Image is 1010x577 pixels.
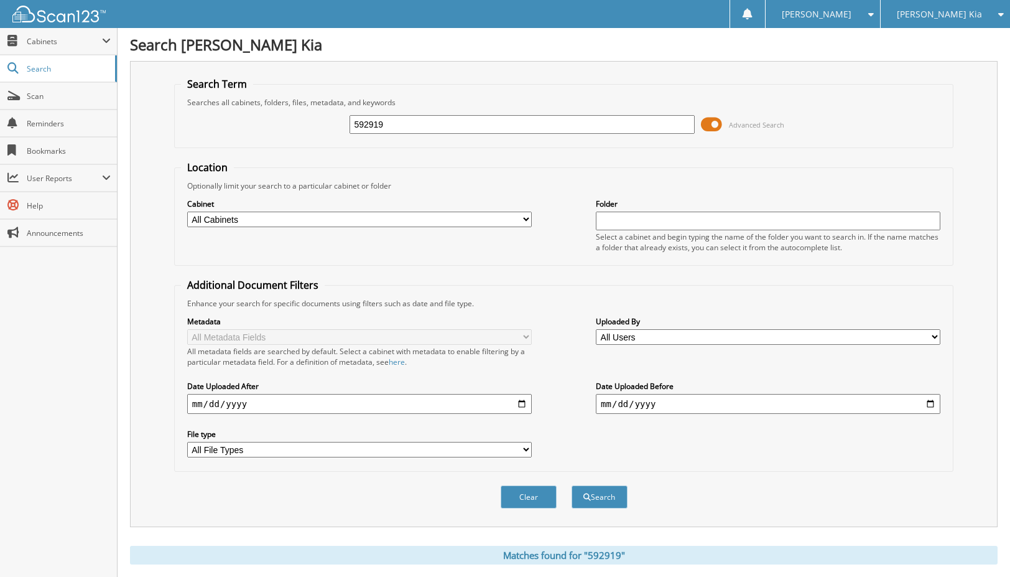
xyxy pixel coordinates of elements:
label: Date Uploaded After [187,381,532,392]
label: Uploaded By [596,316,940,327]
img: scan123-logo-white.svg [12,6,106,22]
legend: Location [181,161,234,174]
div: Matches found for "592919" [130,546,998,565]
label: Cabinet [187,199,532,209]
span: Cabinets [27,36,102,47]
span: Help [27,200,111,211]
legend: Additional Document Filters [181,278,325,292]
div: Optionally limit your search to a particular cabinet or folder [181,181,947,191]
span: Advanced Search [729,120,784,129]
span: Scan [27,91,111,101]
div: Enhance your search for specific documents using filters such as date and file type. [181,298,947,309]
button: Search [572,486,628,509]
label: Date Uploaded Before [596,381,940,392]
span: Bookmarks [27,146,111,156]
span: Announcements [27,228,111,238]
label: File type [187,429,532,439]
div: Select a cabinet and begin typing the name of the folder you want to search in. If the name match... [596,232,940,253]
button: Clear [501,486,557,509]
label: Metadata [187,316,532,327]
div: All metadata fields are searched by default. Select a cabinet with metadata to enable filtering b... [187,346,532,367]
legend: Search Term [181,77,253,91]
input: start [187,394,532,414]
span: [PERSON_NAME] Kia [897,11,982,18]
h1: Search [PERSON_NAME] Kia [130,34,998,55]
span: [PERSON_NAME] [782,11,851,18]
span: Search [27,63,109,74]
a: here [389,357,405,367]
span: User Reports [27,173,102,184]
span: Reminders [27,118,111,129]
div: Searches all cabinets, folders, files, metadata, and keywords [181,97,947,108]
input: end [596,394,940,414]
label: Folder [596,199,940,209]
